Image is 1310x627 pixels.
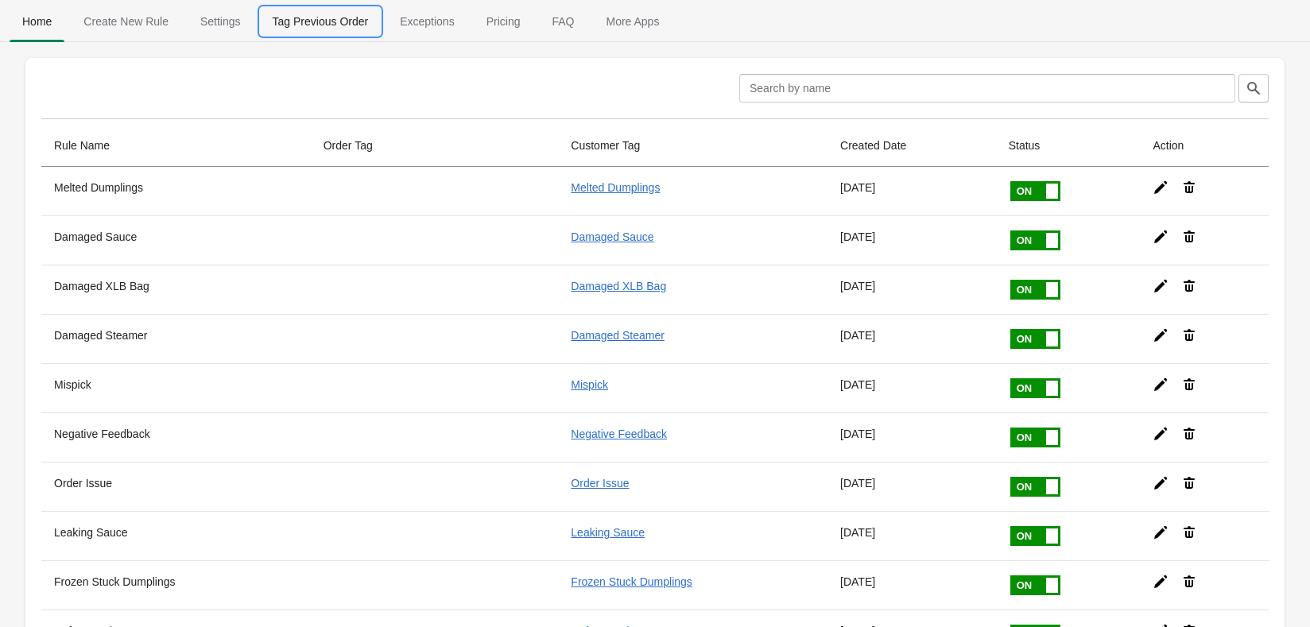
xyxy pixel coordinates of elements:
[827,265,996,314] td: [DATE]
[260,7,382,36] span: Tag Previous Order
[41,167,311,215] th: Melted Dumplings
[41,265,311,314] th: Damaged XLB Bag
[571,526,645,539] a: Leaking Sauce
[571,280,666,292] a: Damaged XLB Bag
[1140,125,1269,167] th: Action
[539,7,587,36] span: FAQ
[571,230,653,243] a: Damaged Sauce
[571,378,608,391] a: Mispick
[739,74,1235,103] input: Search by name
[827,511,996,560] td: [DATE]
[387,7,467,36] span: Exceptions
[827,363,996,412] td: [DATE]
[558,125,827,167] th: Customer Tag
[71,7,181,36] span: Create New Rule
[827,125,996,167] th: Created Date
[68,1,184,42] button: Create_New_Rule
[41,560,311,610] th: Frozen Stuck Dumplings
[827,167,996,215] td: [DATE]
[41,314,311,363] th: Damaged Steamer
[188,7,254,36] span: Settings
[827,314,996,363] td: [DATE]
[827,560,996,610] td: [DATE]
[571,181,660,194] a: Melted Dumplings
[41,363,311,412] th: Mispick
[10,7,64,36] span: Home
[474,7,533,36] span: Pricing
[184,1,257,42] button: Settings
[41,462,311,511] th: Order Issue
[996,125,1141,167] th: Status
[41,125,311,167] th: Rule Name
[571,428,667,440] a: Negative Feedback
[593,7,672,36] span: More Apps
[41,511,311,560] th: Leaking Sauce
[827,215,996,265] td: [DATE]
[571,477,629,490] a: Order Issue
[6,1,68,42] button: Home
[311,125,559,167] th: Order Tag
[827,462,996,511] td: [DATE]
[571,329,665,342] a: Damaged Steamer
[41,215,311,265] th: Damaged Sauce
[827,412,996,462] td: [DATE]
[571,575,692,588] a: Frozen Stuck Dumplings
[41,412,311,462] th: Negative Feedback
